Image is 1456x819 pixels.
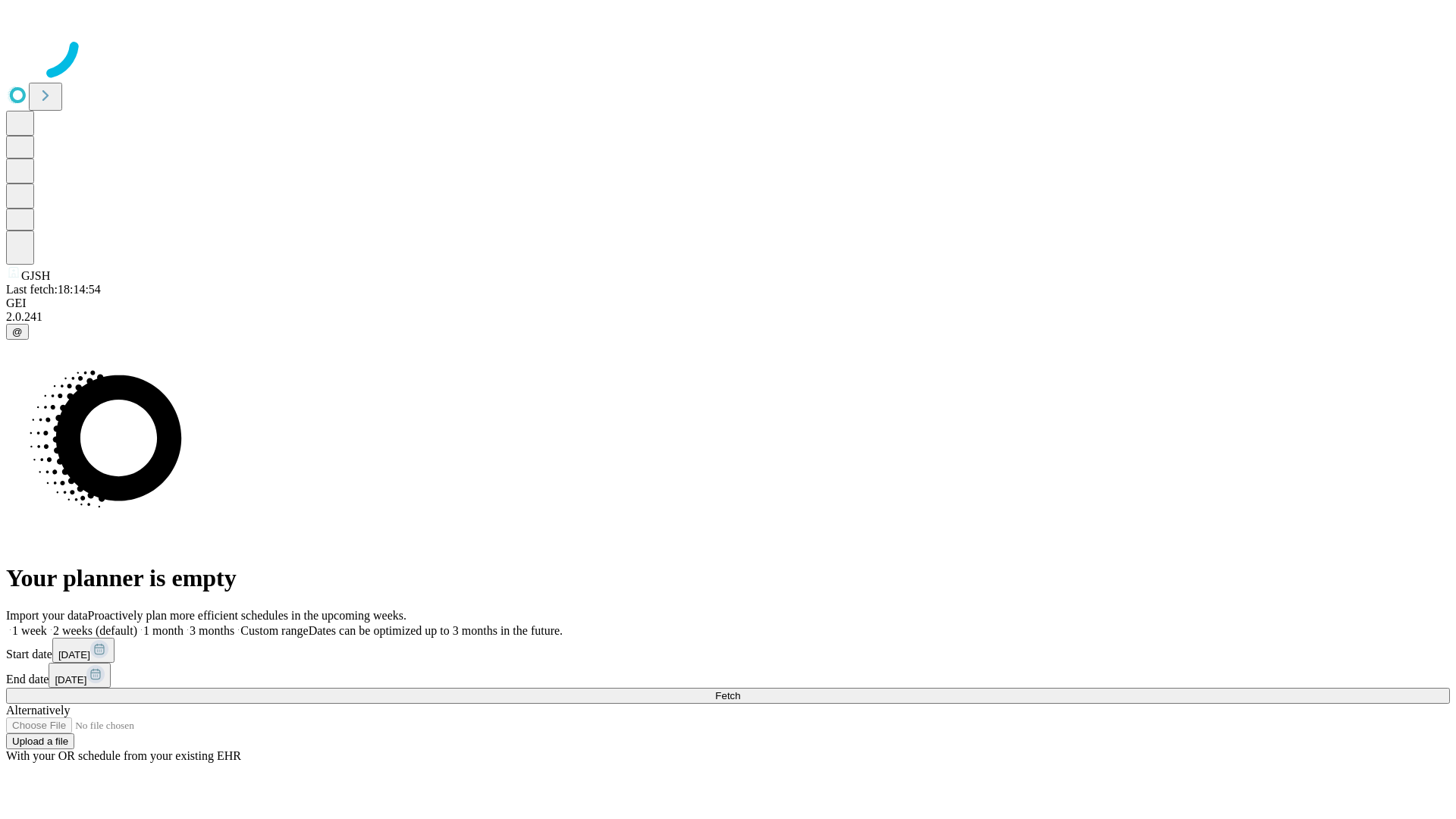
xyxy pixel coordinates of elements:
[6,297,1450,310] div: GEI
[6,749,241,762] span: With your OR schedule from your existing EHR
[240,624,308,637] span: Custom range
[190,624,234,637] span: 3 months
[6,609,88,622] span: Import your data
[12,624,47,637] span: 1 week
[52,638,115,663] button: [DATE]
[6,324,29,340] button: @
[58,649,90,661] span: [DATE]
[21,269,50,282] span: GJSH
[6,663,1450,688] div: End date
[6,704,70,717] span: Alternatively
[88,609,406,622] span: Proactively plan more efficient schedules in the upcoming weeks.
[6,688,1450,704] button: Fetch
[6,564,1450,592] h1: Your planner is empty
[6,638,1450,663] div: Start date
[309,624,563,637] span: Dates can be optimized up to 3 months in the future.
[6,283,101,296] span: Last fetch: 18:14:54
[143,624,184,637] span: 1 month
[12,326,23,337] span: @
[715,690,740,701] span: Fetch
[53,624,137,637] span: 2 weeks (default)
[6,310,1450,324] div: 2.0.241
[49,663,111,688] button: [DATE]
[55,674,86,686] span: [DATE]
[6,733,74,749] button: Upload a file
